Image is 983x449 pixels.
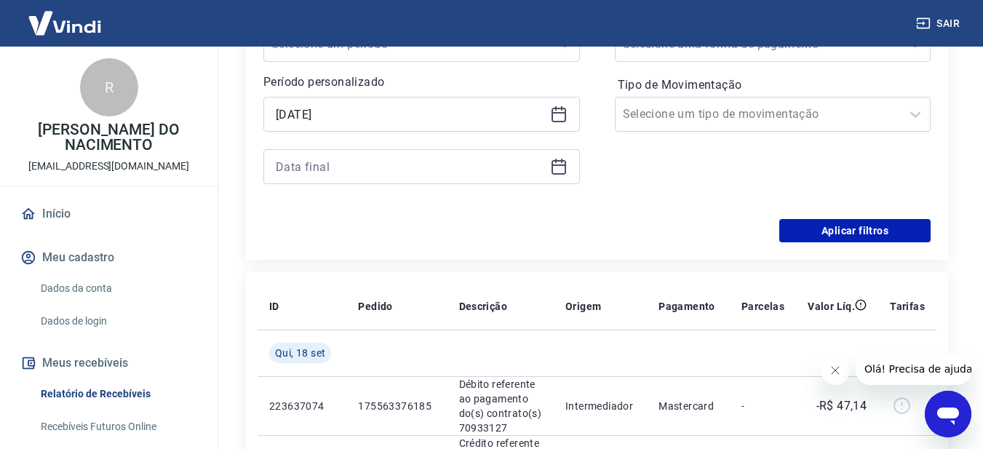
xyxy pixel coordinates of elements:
[263,73,580,91] p: Período personalizado
[17,242,200,274] button: Meu cadastro
[618,76,928,94] label: Tipo de Movimentação
[17,198,200,230] a: Início
[276,103,544,125] input: Data inicial
[459,377,543,435] p: Débito referente ao pagamento do(s) contrato(s) 70933127
[779,219,931,242] button: Aplicar filtros
[821,356,850,385] iframe: Fechar mensagem
[856,353,971,385] iframe: Mensagem da empresa
[565,399,635,413] p: Intermediador
[658,299,715,314] p: Pagamento
[358,399,435,413] p: 175563376185
[890,299,925,314] p: Tarifas
[275,346,325,360] span: Qui, 18 set
[358,299,392,314] p: Pedido
[808,299,855,314] p: Valor Líq.
[276,156,544,178] input: Data final
[913,10,966,37] button: Sair
[925,391,971,437] iframe: Botão para abrir a janela de mensagens
[658,399,718,413] p: Mastercard
[741,299,784,314] p: Parcelas
[28,159,189,174] p: [EMAIL_ADDRESS][DOMAIN_NAME]
[17,1,112,45] img: Vindi
[80,58,138,116] div: R
[459,299,508,314] p: Descrição
[35,412,200,442] a: Recebíveis Futuros Online
[17,347,200,379] button: Meus recebíveis
[816,397,867,415] p: -R$ 47,14
[12,122,206,153] p: [PERSON_NAME] DO NACIMENTO
[741,399,784,413] p: -
[35,306,200,336] a: Dados de login
[269,299,279,314] p: ID
[269,399,335,413] p: 223637074
[9,10,122,22] span: Olá! Precisa de ajuda?
[35,379,200,409] a: Relatório de Recebíveis
[565,299,601,314] p: Origem
[35,274,200,303] a: Dados da conta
